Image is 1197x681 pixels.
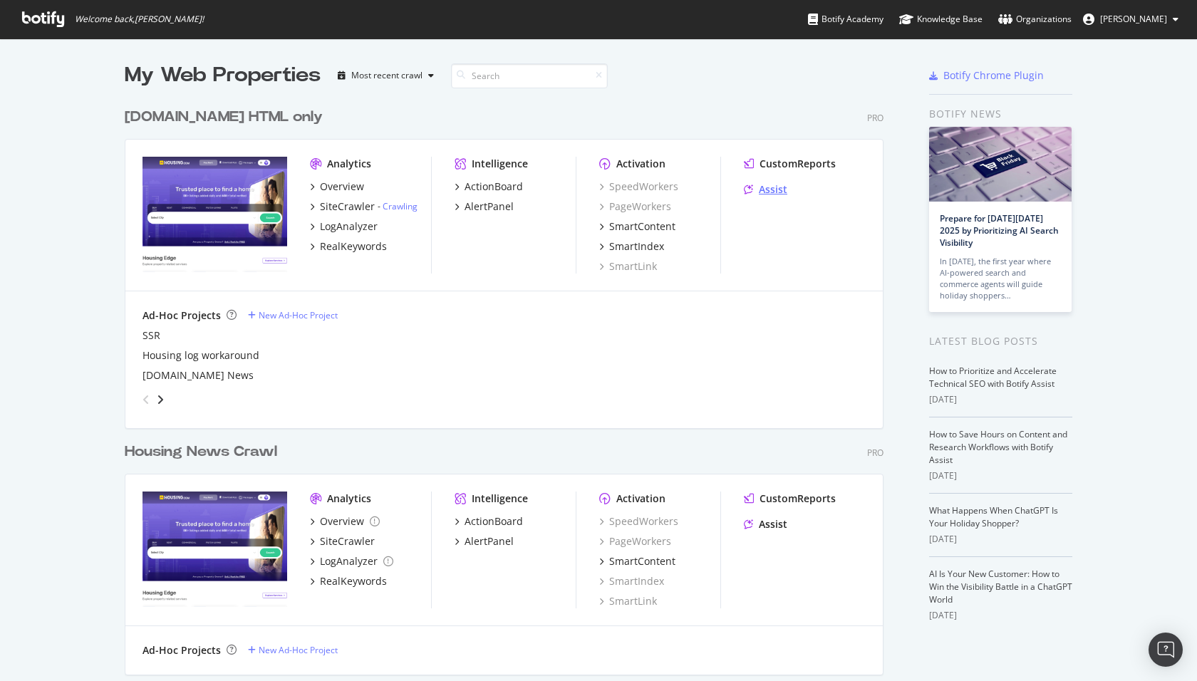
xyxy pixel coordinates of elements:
[808,12,883,26] div: Botify Academy
[455,180,523,194] a: ActionBoard
[599,219,675,234] a: SmartContent
[609,219,675,234] div: SmartContent
[320,534,375,549] div: SiteCrawler
[599,594,657,608] a: SmartLink
[455,514,523,529] a: ActionBoard
[142,157,287,272] img: www.Housing.com
[75,14,204,25] span: Welcome back, [PERSON_NAME] !
[929,469,1072,482] div: [DATE]
[378,200,418,212] div: -
[320,180,364,194] div: Overview
[125,107,323,128] div: [DOMAIN_NAME] HTML only
[929,127,1072,202] img: Prepare for Black Friday 2025 by Prioritizing AI Search Visibility
[929,428,1067,466] a: How to Save Hours on Content and Research Workflows with Botify Assist
[142,328,160,343] a: SSR
[599,239,664,254] a: SmartIndex
[940,256,1061,301] div: In [DATE], the first year where AI-powered search and commerce agents will guide holiday shoppers…
[940,212,1059,249] a: Prepare for [DATE][DATE] 2025 by Prioritizing AI Search Visibility
[455,199,514,214] a: AlertPanel
[929,393,1072,406] div: [DATE]
[451,63,608,88] input: Search
[465,199,514,214] div: AlertPanel
[142,348,259,363] a: Housing log workaround
[465,514,523,529] div: ActionBoard
[599,180,678,194] a: SpeedWorkers
[599,574,664,588] a: SmartIndex
[455,534,514,549] a: AlertPanel
[125,107,328,128] a: [DOMAIN_NAME] HTML only
[744,517,787,531] a: Assist
[744,492,836,506] a: CustomReports
[744,157,836,171] a: CustomReports
[465,180,523,194] div: ActionBoard
[310,554,393,568] a: LogAnalyzer
[137,388,155,411] div: angle-left
[929,533,1072,546] div: [DATE]
[867,112,883,124] div: Pro
[759,182,787,197] div: Assist
[609,239,664,254] div: SmartIndex
[1149,633,1183,667] div: Open Intercom Messenger
[929,365,1057,390] a: How to Prioritize and Accelerate Technical SEO with Botify Assist
[929,568,1072,605] a: AI Is Your New Customer: How to Win the Visibility Battle in a ChatGPT World
[609,554,675,568] div: SmartContent
[310,199,418,214] a: SiteCrawler- Crawling
[599,554,675,568] a: SmartContent
[351,71,423,80] div: Most recent crawl
[125,61,321,90] div: My Web Properties
[327,157,371,171] div: Analytics
[760,492,836,506] div: CustomReports
[125,442,283,462] a: Housing News Crawl
[929,68,1044,83] a: Botify Chrome Plugin
[248,644,338,656] a: New Ad-Hoc Project
[320,239,387,254] div: RealKeywords
[943,68,1044,83] div: Botify Chrome Plugin
[155,393,165,407] div: angle-right
[867,447,883,459] div: Pro
[259,644,338,656] div: New Ad-Hoc Project
[472,157,528,171] div: Intelligence
[599,259,657,274] a: SmartLink
[599,199,671,214] div: PageWorkers
[125,442,277,462] div: Housing News Crawl
[332,64,440,87] button: Most recent crawl
[998,12,1072,26] div: Organizations
[327,492,371,506] div: Analytics
[310,239,387,254] a: RealKeywords
[259,309,338,321] div: New Ad-Hoc Project
[599,534,671,549] a: PageWorkers
[760,157,836,171] div: CustomReports
[472,492,528,506] div: Intelligence
[1072,8,1190,31] button: [PERSON_NAME]
[759,517,787,531] div: Assist
[616,157,665,171] div: Activation
[320,514,364,529] div: Overview
[142,643,221,657] div: Ad-Hoc Projects
[1100,13,1167,25] span: Prabal Partap
[599,514,678,529] a: SpeedWorkers
[616,492,665,506] div: Activation
[310,180,364,194] a: Overview
[310,534,375,549] a: SiteCrawler
[929,504,1058,529] a: What Happens When ChatGPT Is Your Holiday Shopper?
[744,182,787,197] a: Assist
[310,219,378,234] a: LogAnalyzer
[142,368,254,383] a: [DOMAIN_NAME] News
[320,219,378,234] div: LogAnalyzer
[929,609,1072,622] div: [DATE]
[310,574,387,588] a: RealKeywords
[465,534,514,549] div: AlertPanel
[383,200,418,212] a: Crawling
[929,106,1072,122] div: Botify news
[320,574,387,588] div: RealKeywords
[142,492,287,607] img: Housing News Crawl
